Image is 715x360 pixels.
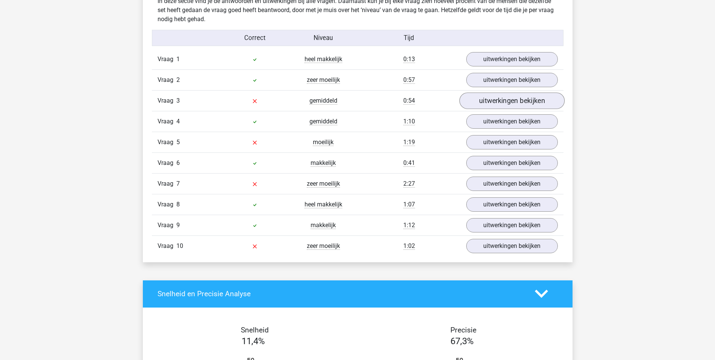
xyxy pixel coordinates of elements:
[403,76,415,84] span: 0:57
[158,289,524,298] h4: Snelheid en Precisie Analyse
[403,55,415,63] span: 0:13
[311,159,336,167] span: makkelijk
[158,179,176,188] span: Vraag
[466,73,558,87] a: uitwerkingen bekijken
[307,242,340,250] span: zeer moeilijk
[158,138,176,147] span: Vraag
[289,33,358,43] div: Niveau
[309,118,337,125] span: gemiddeld
[466,218,558,232] a: uitwerkingen bekijken
[403,118,415,125] span: 1:10
[176,201,180,208] span: 8
[466,239,558,253] a: uitwerkingen bekijken
[176,242,183,249] span: 10
[403,242,415,250] span: 1:02
[176,180,180,187] span: 7
[176,55,180,63] span: 1
[305,201,342,208] span: heel makkelijk
[158,158,176,168] span: Vraag
[403,222,415,229] span: 1:12
[311,222,336,229] span: makkelijk
[403,201,415,208] span: 1:07
[176,138,180,146] span: 5
[466,114,558,129] a: uitwerkingen bekijken
[466,177,558,191] a: uitwerkingen bekijken
[357,33,460,43] div: Tijd
[403,97,415,105] span: 0:54
[403,180,415,188] span: 2:27
[176,118,180,125] span: 4
[176,76,180,83] span: 2
[459,92,564,109] a: uitwerkingen bekijken
[158,242,176,251] span: Vraag
[313,138,334,146] span: moeilijk
[158,55,176,64] span: Vraag
[466,197,558,212] a: uitwerkingen bekijken
[158,200,176,209] span: Vraag
[220,33,289,43] div: Correct
[466,156,558,170] a: uitwerkingen bekijken
[307,76,340,84] span: zeer moeilijk
[176,222,180,229] span: 9
[158,326,352,334] h4: Snelheid
[176,97,180,104] span: 3
[158,117,176,126] span: Vraag
[309,97,337,105] span: gemiddeld
[307,180,340,188] span: zeer moeilijk
[305,55,342,63] span: heel makkelijk
[158,221,176,230] span: Vraag
[176,159,180,166] span: 6
[403,159,415,167] span: 0:41
[242,336,265,346] span: 11,4%
[466,52,558,66] a: uitwerkingen bekijken
[466,135,558,149] a: uitwerkingen bekijken
[403,138,415,146] span: 1:19
[366,326,561,334] h4: Precisie
[450,336,474,346] span: 67,3%
[158,75,176,85] span: Vraag
[158,96,176,105] span: Vraag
